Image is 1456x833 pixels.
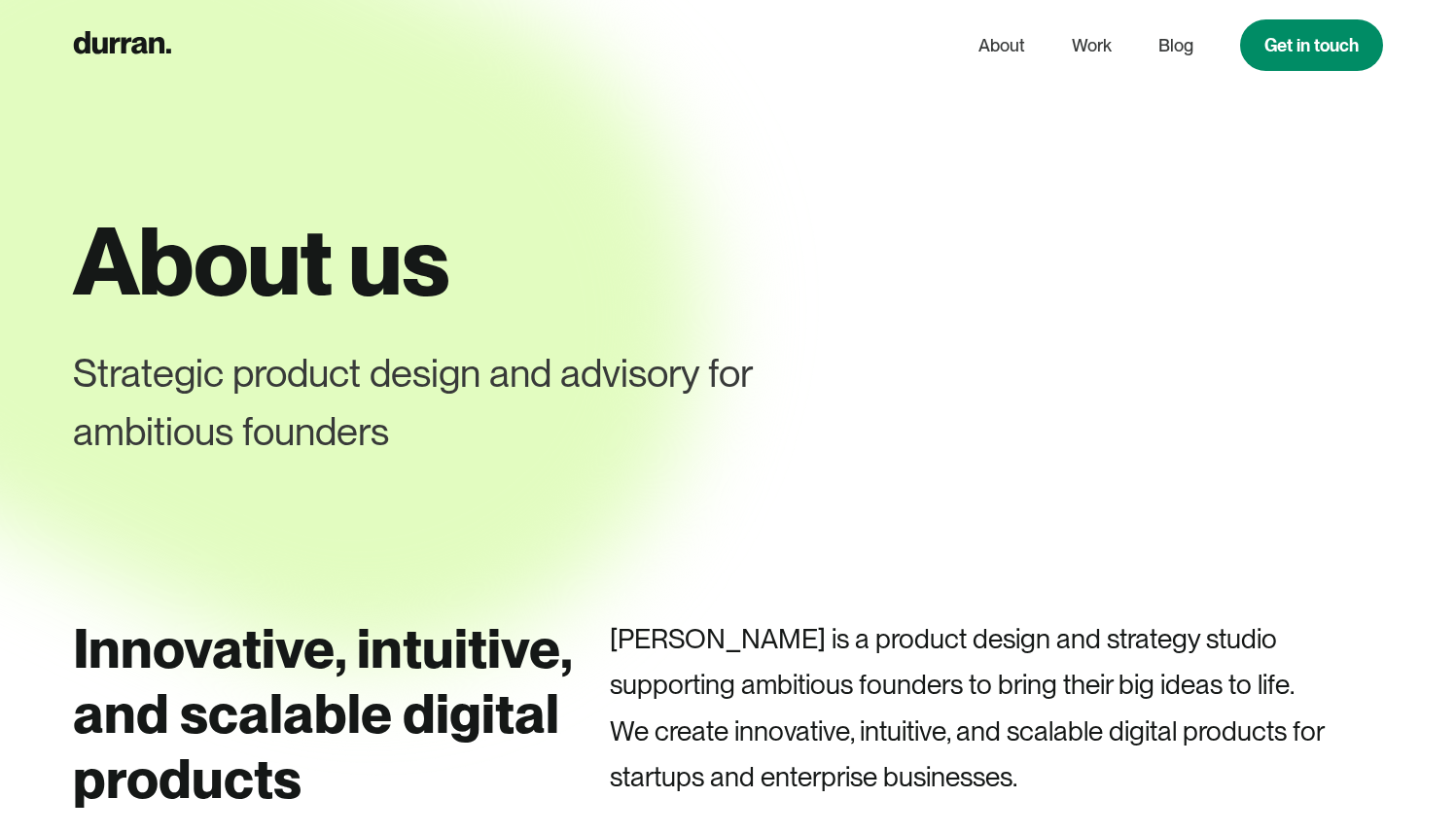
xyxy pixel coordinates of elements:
[73,210,1383,313] h1: About us
[73,26,171,64] a: home
[1240,19,1383,71] a: Get in touch
[73,616,579,813] h3: Innovative, intuitive, and scalable digital products
[978,27,1025,64] a: About
[1072,27,1112,64] a: Work
[73,344,913,461] div: Strategic product design and advisory for ambitious founders
[1158,27,1193,64] a: Blog
[610,616,1383,801] p: [PERSON_NAME] is a product design and strategy studio supporting ambitious founders to bring thei...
